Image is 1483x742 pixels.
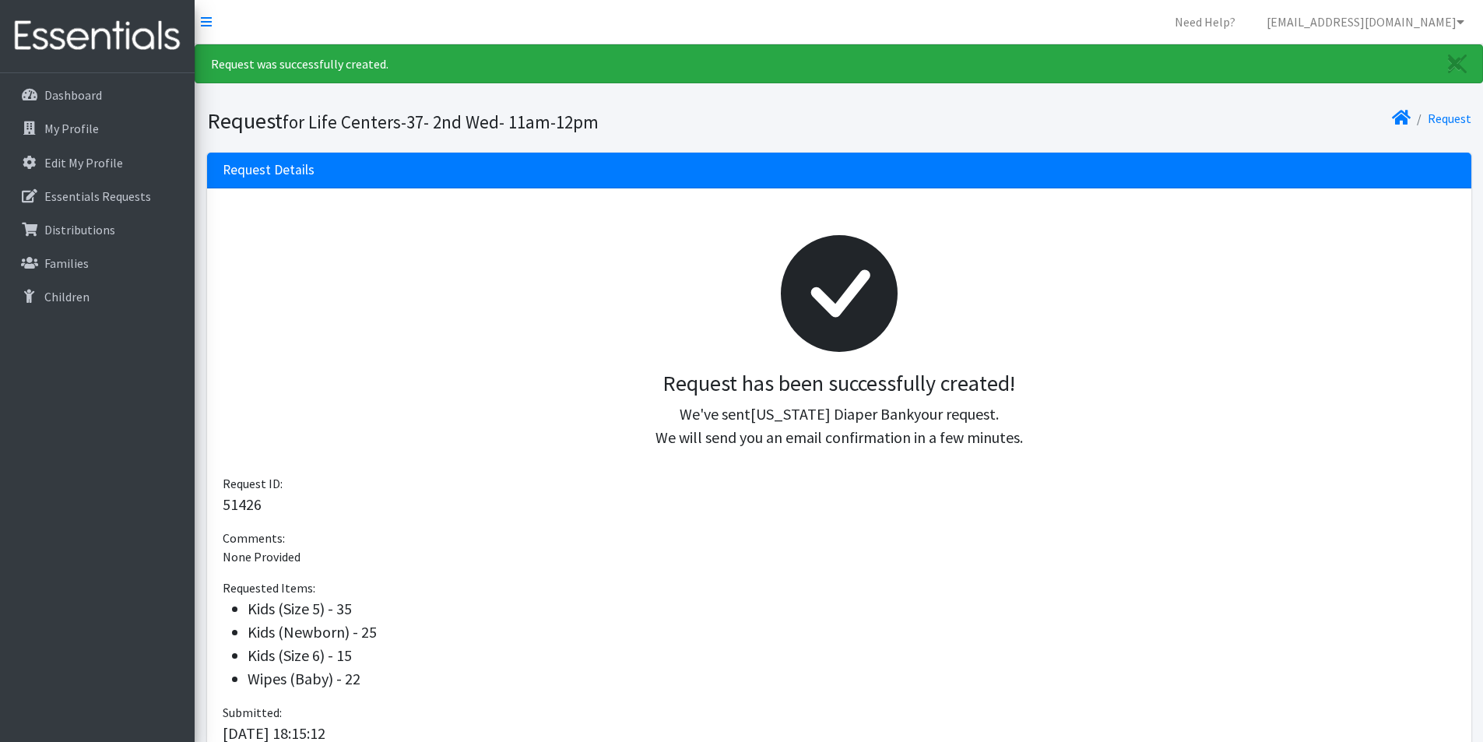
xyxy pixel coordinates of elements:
[1428,111,1471,126] a: Request
[248,644,1456,667] li: Kids (Size 6) - 15
[1162,6,1248,37] a: Need Help?
[223,476,283,491] span: Request ID:
[44,121,99,136] p: My Profile
[44,188,151,204] p: Essentials Requests
[195,44,1483,83] div: Request was successfully created.
[6,214,188,245] a: Distributions
[223,530,285,546] span: Comments:
[6,281,188,312] a: Children
[44,289,90,304] p: Children
[6,10,188,62] img: HumanEssentials
[44,255,89,271] p: Families
[750,404,914,424] span: [US_STATE] Diaper Bank
[6,181,188,212] a: Essentials Requests
[44,222,115,237] p: Distributions
[207,107,834,135] h1: Request
[223,705,282,720] span: Submitted:
[223,580,315,596] span: Requested Items:
[248,667,1456,691] li: Wipes (Baby) - 22
[6,79,188,111] a: Dashboard
[6,147,188,178] a: Edit My Profile
[44,87,102,103] p: Dashboard
[1432,45,1482,83] a: Close
[6,113,188,144] a: My Profile
[223,162,315,178] h3: Request Details
[235,403,1443,449] p: We've sent your request. We will send you an email confirmation in a few minutes.
[223,493,1456,516] p: 51426
[6,248,188,279] a: Families
[44,155,123,171] p: Edit My Profile
[223,549,300,564] span: None Provided
[283,111,599,133] small: for Life Centers-37- 2nd Wed- 11am-12pm
[248,621,1456,644] li: Kids (Newborn) - 25
[248,597,1456,621] li: Kids (Size 5) - 35
[235,371,1443,397] h3: Request has been successfully created!
[1254,6,1477,37] a: [EMAIL_ADDRESS][DOMAIN_NAME]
